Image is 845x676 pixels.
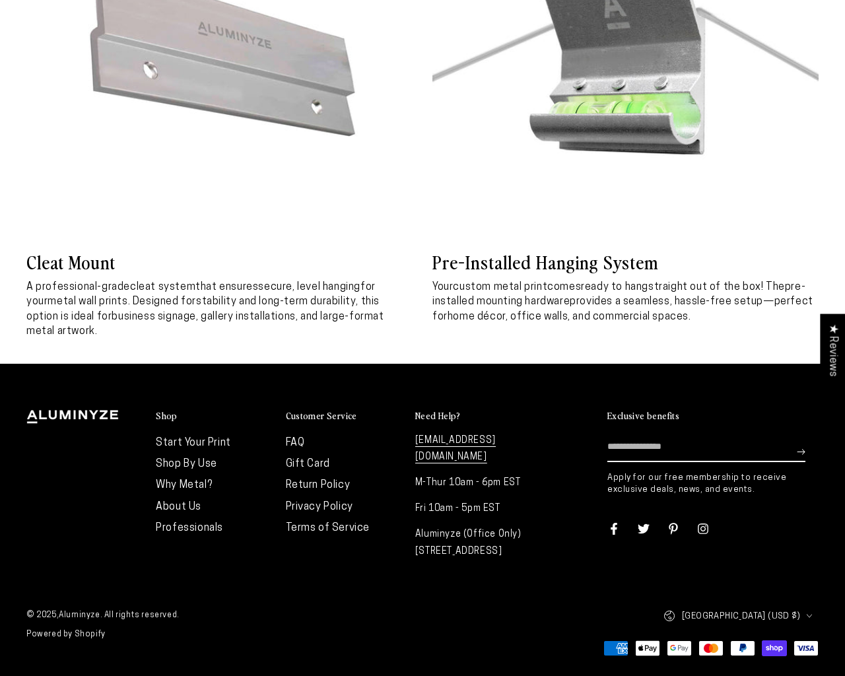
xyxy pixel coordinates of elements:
[59,611,100,619] a: Aluminyze
[156,459,217,469] a: Shop By Use
[820,314,845,387] div: Click to open Judge.me floating reviews tab
[432,280,819,324] p: Your comes straight out of the box! The provides a seamless, hassle-free setup—perfect for .
[156,410,272,422] summary: Shop
[797,432,805,472] button: Subscribe
[682,609,800,624] span: [GEOGRAPHIC_DATA] (USD $)
[448,312,689,322] strong: home décor, office walls, and commercial spaces
[26,630,106,638] a: Powered by Shopify
[663,602,819,630] button: [GEOGRAPHIC_DATA] (USD $)
[258,282,360,292] strong: secure, level hanging
[607,410,679,422] h2: Exclusive benefits
[286,502,353,512] a: Privacy Policy
[415,410,531,422] summary: Need Help?
[156,410,178,422] h2: Shop
[26,312,384,337] strong: business signage, gallery installations, and large-format metal artwork
[607,472,819,496] p: Apply for our free membership to receive exclusive deals, news, and events.
[286,410,402,422] summary: Customer Service
[286,480,351,490] a: Return Policy
[156,523,223,533] a: Professionals
[130,282,195,292] strong: cleat system
[453,282,547,292] strong: custom metal print
[156,480,212,490] a: Why Metal?
[286,410,357,422] h2: Customer Service
[286,459,330,469] a: Gift Card
[415,526,531,559] p: Aluminyze (Office Only) [STREET_ADDRESS]
[415,475,531,491] p: M-Thur 10am - 6pm EST
[48,296,127,307] strong: metal wall prints
[415,500,531,517] p: Fri 10am - 5pm EST
[156,502,201,512] a: About Us
[286,438,305,448] a: FAQ
[415,410,461,422] h2: Need Help?
[607,410,819,422] summary: Exclusive benefits
[156,438,231,448] a: Start Your Print
[286,523,370,533] a: Terms of Service
[196,296,356,307] strong: stability and long-term durability
[581,282,648,292] strong: ready to hang
[26,280,413,339] p: A professional-grade that ensures for your . Designed for , this option is ideal for .
[26,250,413,273] h3: Cleat Mount
[415,436,496,463] a: [EMAIL_ADDRESS][DOMAIN_NAME]
[432,250,819,273] h3: Pre-Installed Hanging System
[26,606,422,626] small: © 2025, . All rights reserved.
